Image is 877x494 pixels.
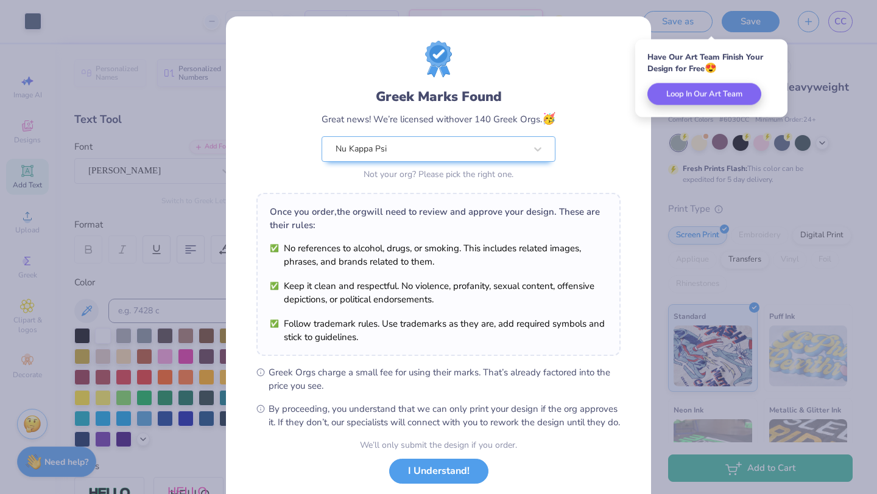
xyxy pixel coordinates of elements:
[705,61,717,75] span: 😍
[425,41,452,77] img: license-marks-badge.png
[269,366,621,392] span: Greek Orgs charge a small fee for using their marks. That’s already factored into the price you see.
[270,279,607,306] li: Keep it clean and respectful. No violence, profanity, sexual content, offensive depictions, or po...
[270,205,607,232] div: Once you order, the org will need to review and approve your design. These are their rules:
[322,111,555,127] div: Great news! We’re licensed with over 140 Greek Orgs.
[542,111,555,126] span: 🥳
[269,402,621,429] span: By proceeding, you understand that we can only print your design if the org approves it. If they ...
[647,83,761,105] button: Loop In Our Art Team
[270,242,607,268] li: No references to alcohol, drugs, or smoking. This includes related images, phrases, and brands re...
[322,168,555,181] div: Not your org? Please pick the right one.
[647,52,775,74] div: Have Our Art Team Finish Your Design for Free
[322,87,555,106] div: Greek Marks Found
[360,439,517,451] div: We’ll only submit the design if you order.
[389,459,488,484] button: I Understand!
[270,317,607,344] li: Follow trademark rules. Use trademarks as they are, add required symbols and stick to guidelines.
